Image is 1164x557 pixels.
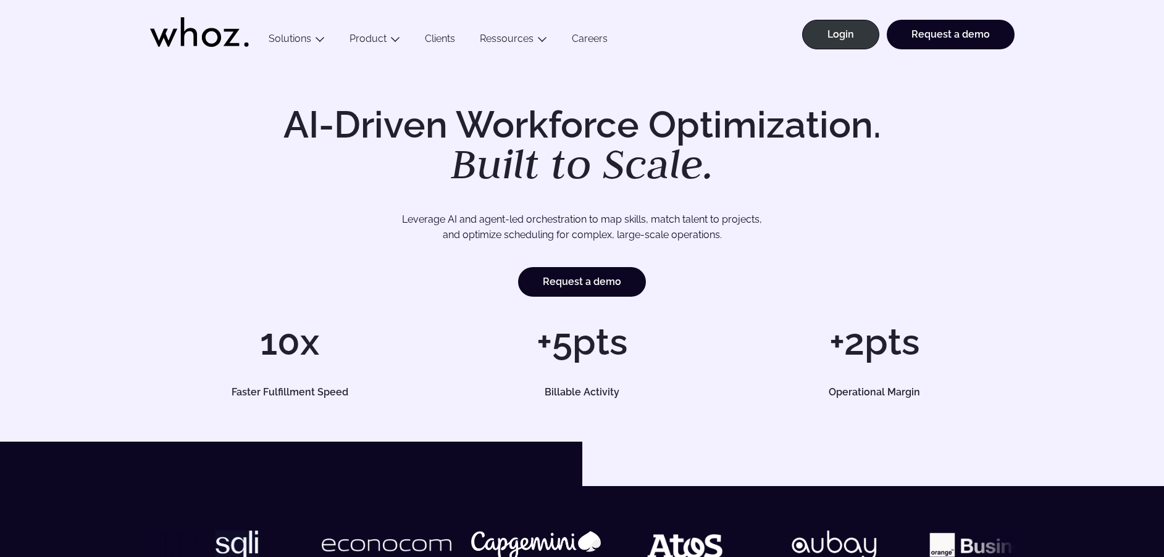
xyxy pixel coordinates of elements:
h5: Billable Activity [456,387,708,397]
h1: AI-Driven Workforce Optimization. [266,106,898,185]
a: Request a demo [887,20,1015,49]
h5: Operational Margin [748,387,1000,397]
h5: Faster Fulfillment Speed [164,387,416,397]
button: Solutions [256,33,337,49]
button: Product [337,33,412,49]
a: Clients [412,33,467,49]
button: Ressources [467,33,559,49]
a: Product [350,33,387,44]
em: Built to Scale. [451,136,714,191]
a: Request a demo [518,267,646,297]
h1: 10x [150,323,430,360]
h1: +5pts [442,323,722,360]
p: Leverage AI and agent-led orchestration to map skills, match talent to projects, and optimize sch... [193,212,971,243]
a: Login [802,20,879,49]
h1: +2pts [734,323,1014,360]
a: Ressources [480,33,534,44]
a: Careers [559,33,620,49]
